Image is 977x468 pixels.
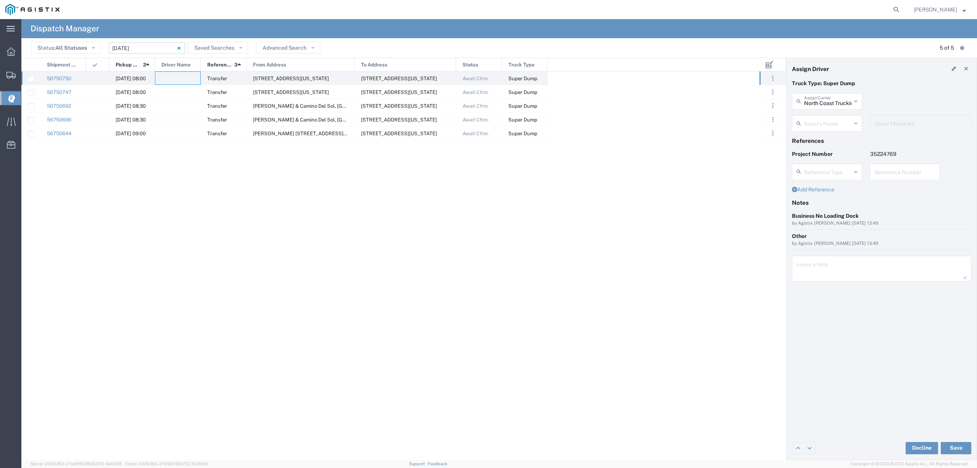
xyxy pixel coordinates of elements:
span: Transfer [207,89,227,95]
span: Transfer [207,117,227,123]
span: Pacheco & Camino Del Sol, Bakersfield, California, United States [253,117,472,123]
button: ... [767,87,778,97]
h4: References [792,137,971,144]
span: 09/09/2025, 08:00 [116,89,146,95]
span: Lorretta Ayala [914,5,957,14]
button: Saved Searches [188,42,248,54]
span: 308 W Alluvial Ave, Clovis, California, 93611, United States [361,131,437,136]
span: 2401 Coffee Rd, Bakersfield, California, 93308, United States [361,103,437,109]
span: Await Cfrm. [463,131,489,136]
span: 09/09/2025, 08:00 [116,76,146,81]
button: Save [941,442,971,454]
span: Super Dump [508,131,537,136]
span: Await Cfrm. [463,103,489,109]
button: Decline [906,442,938,454]
a: 56750692 [47,103,71,109]
span: Transfer [207,76,227,81]
div: Business No Loading Dock [792,212,971,220]
a: 56750696 [47,117,71,123]
span: Pacheco & Camino Del Sol, Bakersfield, California, United States [253,103,472,109]
span: Driver Name [161,58,191,72]
span: . . . [772,101,774,110]
span: 3 [234,58,238,72]
span: Super Dump [508,89,537,95]
span: From Address [253,58,286,72]
span: 2401 Coffee Rd, Bakersfield, California, 93308, United States [361,117,437,123]
span: . . . [772,129,774,138]
span: 2 [143,58,146,72]
span: 4165 E Childs Ave, Merced, California, 95341, United States [361,76,437,81]
button: Status:All Statuses [31,42,101,54]
span: Copyright © [DATE]-[DATE] Agistix Inc., All Rights Reserved [850,461,968,467]
span: . . . [772,115,774,124]
span: 499 Sunrise Ave, Madera, California, United States [253,76,329,81]
a: 56750747 [47,89,71,95]
span: 09/09/2025, 08:30 [116,103,146,109]
span: Transfer [207,103,227,109]
img: logo [5,4,60,15]
span: Pickup Date and Time [116,58,140,72]
button: [PERSON_NAME] [913,5,966,14]
span: To Address [361,58,387,72]
span: 4165 E Childs Ave, Merced, California, 95341, United States [361,89,437,95]
p: Truck Type: Super Dump [792,79,971,87]
a: Edit next row [804,442,815,454]
span: Reference [207,58,232,72]
p: 35224769 [870,150,940,158]
span: . . . [772,87,774,97]
span: Super Dump [508,103,537,109]
span: [DATE] 14:43:55 [91,462,122,466]
span: . . . [772,74,774,83]
span: Await Cfrm. [463,76,489,81]
div: by Agistix [PERSON_NAME] [DATE] 13:49 [792,220,971,227]
button: ... [767,128,778,139]
span: Await Cfrm. [463,89,489,95]
div: 5 of 5 [940,44,954,52]
span: Await Cfrm. [463,117,489,123]
span: [DATE] 10:20:09 [177,462,208,466]
span: Super Dump [508,117,537,123]
span: Status [463,58,478,72]
span: 499 Sunrise Ave, Madera, California, United States [253,89,329,95]
div: by Agistix [PERSON_NAME] [DATE] 13:49 [792,240,971,247]
a: Add Reference [792,186,834,193]
a: 56750750 [47,76,71,81]
a: 56750644 [47,131,71,136]
span: Server: 2025.18.0-c7ad5f513fb [31,462,122,466]
a: Feedback [428,462,447,466]
span: De Wolf Ave & Gettysburg Ave, Clovis, California, 93619, United States [253,131,371,136]
span: Super Dump [508,76,537,81]
button: ... [767,73,778,84]
button: Advanced Search [256,42,320,54]
a: Support [409,462,428,466]
h4: Notes [792,199,971,206]
span: Shipment No. [47,58,78,72]
button: ... [767,100,778,111]
h4: Assign Driver [792,65,829,72]
span: Truck Type [508,58,535,72]
span: All Statuses [55,45,87,51]
span: 09/09/2025, 08:30 [116,117,146,123]
span: 09/09/2025, 09:00 [116,131,146,136]
h4: Dispatch Manager [31,19,99,38]
a: Edit previous row [792,442,804,454]
span: Transfer [207,131,227,136]
p: Project Number [792,150,862,158]
button: ... [767,114,778,125]
div: Other [792,232,971,240]
span: Client: 2025.18.0-27d3021 [125,462,208,466]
